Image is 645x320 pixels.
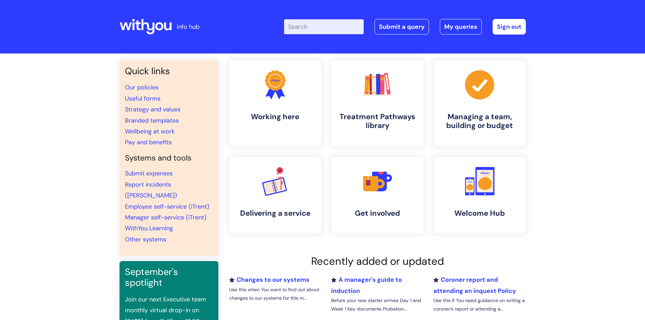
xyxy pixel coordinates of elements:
a: Pay and benefits [125,138,172,146]
h4: Working here [235,112,316,121]
a: Welcome Hub [434,157,526,233]
p: Use this if You need guidance on writing a coroner’s report or attending a... [433,296,525,313]
a: Useful forms [125,94,160,103]
a: Coroner report and attending an inquest Policy [433,276,516,295]
a: Managing a team, building or budget [434,60,526,146]
a: Treatment Pathways library [331,60,424,146]
h4: Welcome Hub [439,209,520,218]
a: Changes to our systems [229,276,309,284]
h4: Delivering a service [235,209,316,218]
a: Report incidents ([PERSON_NAME]) [125,180,177,199]
h4: Treatment Pathways library [337,112,418,130]
a: Submit a query [374,19,429,35]
a: Branded templates [125,116,179,125]
p: Use this when You want to find out about changes to our systems for this m... [229,285,321,302]
h3: September's spotlight [125,266,213,289]
input: Search [284,19,364,34]
a: Get involved [331,157,424,233]
a: Wellbeing at work [125,127,175,135]
a: Delivering a service [229,157,321,233]
h3: Quick links [125,66,213,77]
a: Working here [229,60,321,146]
a: Manager self-service (iTrent) [125,213,207,221]
a: Sign out [493,19,526,35]
a: Employee self-service (iTrent) [125,202,209,211]
h4: Systems and tools [125,153,213,163]
a: Submit expenses [125,169,173,177]
p: Before your new starter arrives Day 1 and Week 1 Key documents Probation... [331,296,423,313]
a: A manager's guide to induction [331,276,402,295]
div: | - [284,19,526,35]
a: WithYou Learning [125,224,173,232]
h2: Recently added or updated [229,255,526,268]
a: My queries [440,19,482,35]
p: info hub [177,21,199,32]
a: Our policies [125,83,158,91]
h4: Get involved [337,209,418,218]
h4: Managing a team, building or budget [439,112,520,130]
a: Other systems [125,235,166,243]
a: Strategy and values [125,105,180,113]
